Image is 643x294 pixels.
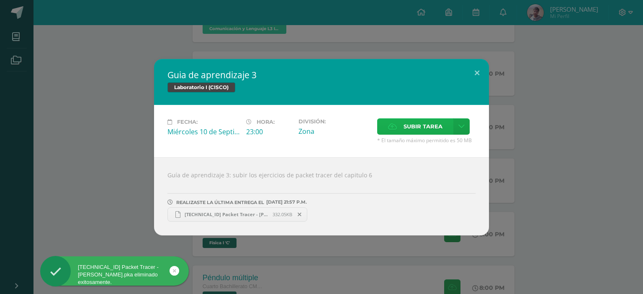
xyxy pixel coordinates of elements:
div: 23:00 [246,127,292,136]
div: Zona [298,127,370,136]
label: División: [298,118,370,125]
a: [TECHNICAL_ID] Packet Tracer - [PERSON_NAME].pka 332.05KB [167,207,307,222]
span: REALIZASTE LA ÚLTIMA ENTREGA EL [176,199,264,205]
span: Fecha: [177,119,198,125]
span: [TECHNICAL_ID] Packet Tracer - [PERSON_NAME].pka [180,211,273,217]
span: Hora: [257,119,275,125]
span: Subir tarea [404,119,442,134]
h2: Guia de aprendizaje 3 [167,69,476,81]
div: Guía de aprendizaje 3: subir los ejercicios de packet tracer del capitulo 6 [154,157,489,235]
span: Laboratorio I (CISCO) [167,82,235,92]
span: 332.05KB [273,211,292,217]
span: Remover entrega [293,210,307,219]
span: [DATE] 21:57 P.M. [264,202,307,202]
div: [TECHNICAL_ID] Packet Tracer - [PERSON_NAME].pka eliminado exitosamente. [40,263,189,286]
span: * El tamaño máximo permitido es 50 MB [377,137,476,144]
button: Close (Esc) [465,59,489,87]
div: Miércoles 10 de Septiembre [167,127,239,136]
